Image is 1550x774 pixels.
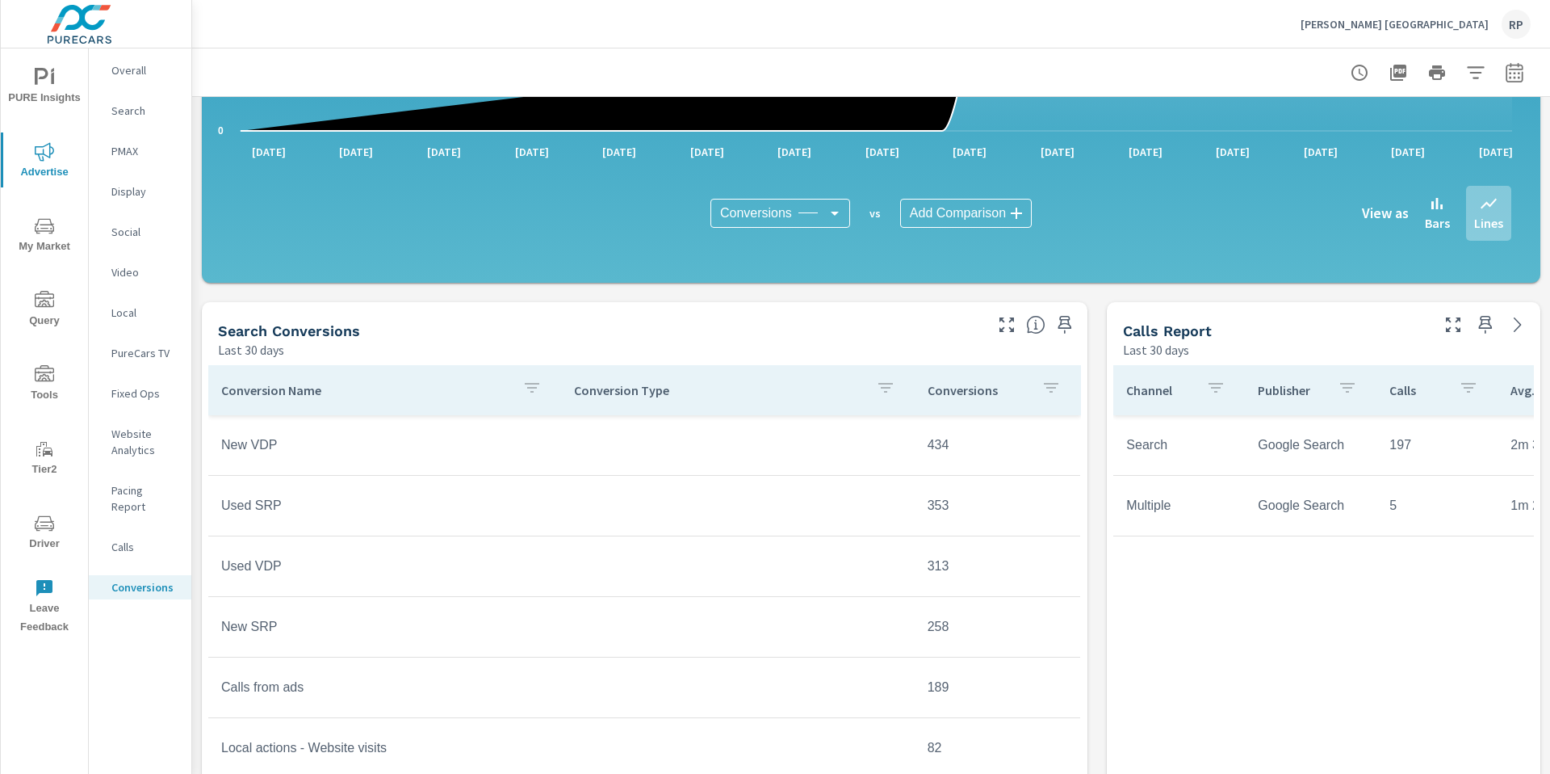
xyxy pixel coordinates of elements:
p: Conversions [111,579,178,595]
p: Conversion Type [574,382,862,398]
div: PureCars TV [89,341,191,365]
div: Overall [89,58,191,82]
td: Google Search [1245,486,1376,526]
p: [DATE] [679,144,735,160]
p: [DATE] [504,144,560,160]
td: Calls from ads [208,667,561,708]
p: Conversion Name [221,382,509,398]
p: [DATE] [941,144,998,160]
td: 197 [1376,425,1498,465]
p: [PERSON_NAME] [GEOGRAPHIC_DATA] [1301,17,1489,32]
button: Make Fullscreen [994,312,1020,338]
p: Pacing Report [111,482,178,515]
td: Google Search [1245,425,1376,465]
td: Used SRP [208,486,561,526]
p: Bars [1425,213,1450,233]
td: Multiple [1113,486,1245,526]
p: PureCars TV [111,345,178,361]
p: Local [111,305,178,321]
p: [DATE] [416,144,472,160]
td: New VDP [208,425,561,465]
td: 258 [915,607,1081,647]
div: nav menu [1,48,88,643]
div: Display [89,179,191,204]
div: Conversions [710,199,850,228]
p: Display [111,183,178,200]
td: 313 [915,546,1081,587]
td: New SRP [208,607,561,647]
p: Website Analytics [111,426,178,458]
span: Search Conversions include Actions, Leads and Unmapped Conversions [1026,315,1045,334]
text: 0 [218,125,224,137]
td: 353 [915,486,1081,526]
td: 5 [1376,486,1498,526]
p: Last 30 days [1123,340,1189,360]
p: Fixed Ops [111,385,178,402]
span: Add Comparison [910,205,1006,221]
p: Video [111,264,178,280]
div: Conversions [89,575,191,599]
h6: View as [1362,205,1409,221]
div: Search [89,99,191,123]
p: [DATE] [241,144,297,160]
h5: Calls Report [1123,322,1212,339]
p: [DATE] [591,144,647,160]
td: Search [1113,425,1245,465]
span: Driver [6,514,83,553]
p: Overall [111,62,178,78]
p: Conversions [928,382,1029,398]
div: PMAX [89,139,191,163]
button: Apply Filters [1460,57,1492,89]
div: Add Comparison [900,199,1032,228]
p: [DATE] [1117,144,1174,160]
button: Select Date Range [1498,57,1531,89]
p: Social [111,224,178,240]
p: [DATE] [1468,144,1524,160]
span: Tools [6,365,83,405]
p: [DATE] [1029,144,1086,160]
p: Last 30 days [218,340,284,360]
p: Channel [1126,382,1193,398]
td: 434 [915,425,1081,465]
a: See more details in report [1505,312,1531,338]
button: "Export Report to PDF" [1382,57,1414,89]
span: Tier2 [6,440,83,479]
div: Video [89,260,191,284]
td: Local actions - Website visits [208,728,561,768]
td: 189 [915,667,1081,708]
p: [DATE] [1204,144,1261,160]
p: [DATE] [328,144,384,160]
p: [DATE] [766,144,823,160]
p: [DATE] [1292,144,1349,160]
span: Save this to your personalized report [1052,312,1078,338]
button: Make Fullscreen [1440,312,1466,338]
p: Search [111,103,178,119]
div: RP [1502,10,1531,39]
td: 82 [915,728,1081,768]
div: Fixed Ops [89,381,191,406]
span: Conversions [720,205,792,221]
div: Social [89,220,191,244]
button: Print Report [1421,57,1453,89]
span: PURE Insights [6,68,83,107]
p: PMAX [111,143,178,159]
div: Calls [89,535,191,559]
p: vs [850,206,900,221]
span: Advertise [6,142,83,182]
span: My Market [6,217,83,256]
td: Used VDP [208,546,561,587]
span: Leave Feedback [6,578,83,637]
h5: Search Conversions [218,322,360,339]
p: Calls [1389,382,1446,398]
div: Pacing Report [89,478,191,519]
p: [DATE] [854,144,911,160]
div: Website Analytics [89,422,191,462]
span: Save this to your personalized report [1472,312,1498,338]
p: Calls [111,539,178,555]
p: Lines [1474,213,1503,233]
p: [DATE] [1380,144,1436,160]
p: Publisher [1258,382,1325,398]
span: Query [6,291,83,330]
div: Local [89,301,191,325]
